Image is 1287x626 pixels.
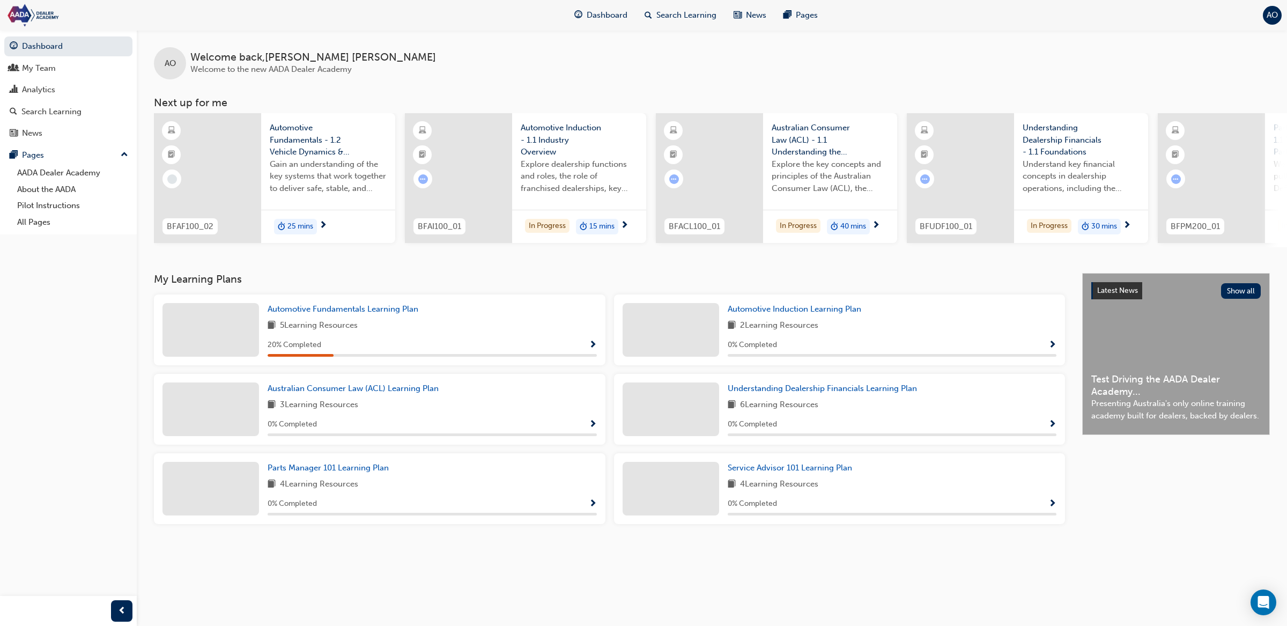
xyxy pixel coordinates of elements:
span: learningResourceType_ELEARNING-icon [419,124,426,138]
span: learningResourceType_ELEARNING-icon [168,124,175,138]
span: Explore the key concepts and principles of the Australian Consumer Law (ACL), the associated pena... [772,158,889,195]
span: learningResourceType_ELEARNING-icon [921,124,928,138]
a: My Team [4,58,132,78]
span: BFPM200_01 [1171,220,1220,233]
div: Open Intercom Messenger [1251,590,1276,615]
span: BFUDF100_01 [920,220,972,233]
span: 15 mins [589,220,615,233]
button: Pages [4,145,132,165]
div: News [22,127,42,139]
div: In Progress [1027,219,1071,233]
span: booktick-icon [419,148,426,162]
span: 4 Learning Resources [280,478,358,491]
span: learningResourceType_ELEARNING-icon [1172,124,1179,138]
span: BFAF100_02 [167,220,213,233]
span: 25 mins [287,220,313,233]
a: BFACL100_01Australian Consumer Law (ACL) - 1.1 Understanding the ACL, Consumer Guarantees & the R... [656,113,897,243]
div: My Team [22,62,56,75]
span: 0 % Completed [728,339,777,351]
span: Automotive Induction - 1.1 Industry Overview [521,122,638,158]
a: guage-iconDashboard [566,4,636,26]
span: 0 % Completed [268,418,317,431]
span: 5 Learning Resources [280,319,358,333]
span: next-icon [319,221,327,231]
span: booktick-icon [670,148,677,162]
a: AADA Dealer Academy [13,165,132,181]
span: Latest News [1097,286,1138,295]
span: News [746,9,766,21]
span: duration-icon [831,220,838,234]
span: learningRecordVerb_ATTEMPT-icon [418,174,428,184]
span: guage-icon [10,42,18,51]
div: Analytics [22,84,55,96]
span: 0 % Completed [728,418,777,431]
a: BFAI100_01Automotive Induction - 1.1 Industry OverviewExplore dealership functions and roles, the... [405,113,646,243]
span: 4 Learning Resources [740,478,818,491]
button: Show Progress [589,497,597,511]
span: 6 Learning Resources [740,399,818,412]
span: pages-icon [10,151,18,160]
span: learningRecordVerb_ATTEMPT-icon [669,174,679,184]
span: pages-icon [783,9,792,22]
a: Latest NewsShow all [1091,282,1261,299]
span: up-icon [121,148,128,162]
span: learningRecordVerb_ATTEMPT-icon [1171,174,1181,184]
button: AO [1263,6,1282,25]
h3: My Learning Plans [154,273,1065,285]
a: Trak [5,3,129,27]
span: Automotive Fundamentals Learning Plan [268,304,418,314]
span: duration-icon [580,220,587,234]
button: Show Progress [589,418,597,431]
span: Automotive Fundamentals - 1.2 Vehicle Dynamics & Control Systems [270,122,387,158]
button: Show Progress [1048,418,1056,431]
span: Test Driving the AADA Dealer Academy... [1091,373,1261,397]
span: next-icon [1123,221,1131,231]
span: Automotive Induction Learning Plan [728,304,861,314]
span: Welcome to the new AADA Dealer Academy [190,64,352,74]
span: duration-icon [278,220,285,234]
span: book-icon [728,399,736,412]
span: Pages [796,9,818,21]
span: 0 % Completed [268,498,317,510]
span: next-icon [872,221,880,231]
span: 20 % Completed [268,339,321,351]
span: Parts Manager 101 Learning Plan [268,463,389,473]
span: Show Progress [589,341,597,350]
span: Show Progress [589,420,597,430]
a: Dashboard [4,36,132,56]
a: Automotive Fundamentals Learning Plan [268,303,423,315]
div: In Progress [525,219,569,233]
span: search-icon [645,9,652,22]
button: Show Progress [1048,338,1056,352]
span: duration-icon [1082,220,1089,234]
span: 3 Learning Resources [280,399,358,412]
span: 30 mins [1091,220,1117,233]
span: Explore dealership functions and roles, the role of franchised dealerships, key industry players,... [521,158,638,195]
span: Show Progress [1048,341,1056,350]
a: Understanding Dealership Financials Learning Plan [728,382,921,395]
span: Dashboard [587,9,627,21]
span: Australian Consumer Law (ACL) - 1.1 Understanding the ACL, Consumer Guarantees & the Role of Deal... [772,122,889,158]
button: Show all [1221,283,1261,299]
span: news-icon [10,129,18,138]
span: guage-icon [574,9,582,22]
span: search-icon [10,107,17,117]
span: learningResourceType_ELEARNING-icon [670,124,677,138]
span: learningRecordVerb_NONE-icon [167,174,177,184]
span: booktick-icon [1172,148,1179,162]
h3: Next up for me [137,97,1287,109]
span: 0 % Completed [728,498,777,510]
span: chart-icon [10,85,18,95]
a: news-iconNews [725,4,775,26]
span: Welcome back , [PERSON_NAME] [PERSON_NAME] [190,51,436,64]
a: Search Learning [4,102,132,122]
span: news-icon [734,9,742,22]
span: Understanding Dealership Financials Learning Plan [728,384,917,393]
span: Show Progress [1048,420,1056,430]
span: 2 Learning Resources [740,319,818,333]
span: BFAI100_01 [418,220,461,233]
span: book-icon [728,478,736,491]
a: pages-iconPages [775,4,826,26]
span: Service Advisor 101 Learning Plan [728,463,852,473]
